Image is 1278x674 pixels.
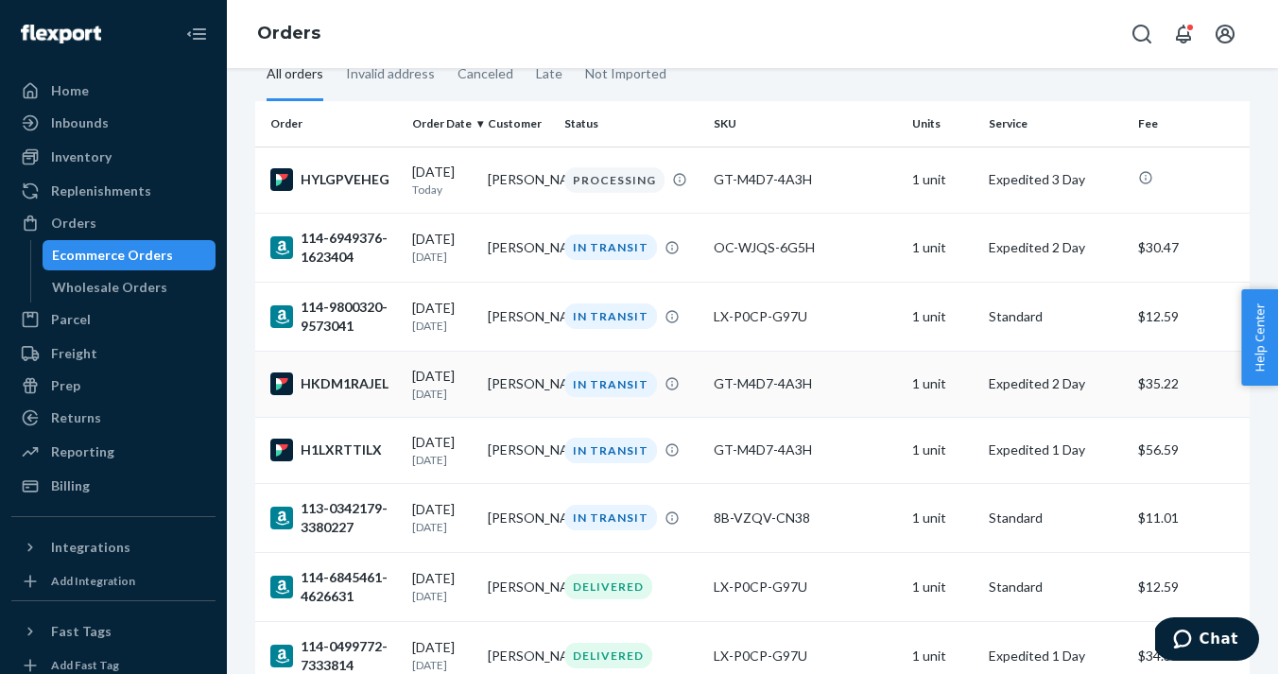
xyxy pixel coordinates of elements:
button: Close Navigation [178,15,216,53]
p: Today [412,181,474,198]
a: Orders [11,208,216,238]
a: Parcel [11,304,216,335]
p: Expedited 3 Day [989,170,1123,189]
div: Freight [51,344,97,363]
button: Integrations [11,532,216,562]
a: Returns [11,403,216,433]
p: [DATE] [412,249,474,265]
td: 1 unit [905,282,981,351]
div: Parcel [51,310,91,329]
div: Replenishments [51,181,151,200]
a: Replenishments [11,176,216,206]
p: [DATE] [412,452,474,468]
div: IN TRANSIT [564,303,657,329]
div: Integrations [51,538,130,557]
div: Ecommerce Orders [52,246,173,265]
div: Prep [51,376,80,395]
div: H1LXRTTILX [270,439,397,461]
p: Expedited 2 Day [989,374,1123,393]
div: 114-6845461-4626631 [270,568,397,606]
div: [DATE] [412,163,474,198]
div: [DATE] [412,433,474,468]
div: 8B-VZQV-CN38 [714,509,897,527]
button: Help Center [1241,289,1278,386]
a: Add Integration [11,570,216,593]
div: Inventory [51,147,112,166]
th: Order Date [405,101,481,147]
p: [DATE] [412,588,474,604]
button: Open Search Box [1123,15,1161,53]
div: GT-M4D7-4A3H [714,170,897,189]
th: Fee [1131,101,1250,147]
td: $30.47 [1131,213,1250,282]
td: 1 unit [905,213,981,282]
div: 113-0342179-3380227 [270,499,397,537]
a: Freight [11,338,216,369]
td: [PERSON_NAME] [480,282,557,351]
div: LX-P0CP-G97U [714,647,897,665]
div: Orders [51,214,96,233]
th: Units [905,101,981,147]
a: Home [11,76,216,106]
p: [DATE] [412,519,474,535]
div: OC-WJQS-6G5H [714,238,897,257]
td: [PERSON_NAME] [480,417,557,483]
div: GT-M4D7-4A3H [714,374,897,393]
a: Inbounds [11,108,216,138]
th: Service [981,101,1131,147]
div: [DATE] [412,569,474,604]
a: Reporting [11,437,216,467]
img: Flexport logo [21,25,101,43]
td: 1 unit [905,552,981,621]
a: Prep [11,371,216,401]
th: Order [255,101,405,147]
div: IN TRANSIT [564,438,657,463]
td: 1 unit [905,417,981,483]
div: [DATE] [412,500,474,535]
div: Home [51,81,89,100]
div: Add Fast Tag [51,657,119,673]
p: Expedited 1 Day [989,441,1123,459]
a: Billing [11,471,216,501]
div: LX-P0CP-G97U [714,307,897,326]
div: Billing [51,476,90,495]
button: Open account menu [1206,15,1244,53]
button: Fast Tags [11,616,216,647]
td: [PERSON_NAME] [480,351,557,417]
td: $56.59 [1131,417,1250,483]
p: Standard [989,578,1123,596]
div: All orders [267,49,323,101]
div: Late [536,49,562,98]
div: DELIVERED [564,574,652,599]
td: 1 unit [905,147,981,213]
td: $35.22 [1131,351,1250,417]
div: PROCESSING [564,167,665,193]
p: Standard [989,307,1123,326]
td: 1 unit [905,483,981,552]
a: Inventory [11,142,216,172]
div: Invalid address [346,49,435,98]
div: Wholesale Orders [52,278,167,297]
div: Returns [51,408,101,427]
div: [DATE] [412,638,474,673]
div: IN TRANSIT [564,234,657,260]
div: IN TRANSIT [564,505,657,530]
div: Canceled [458,49,513,98]
td: [PERSON_NAME] [480,552,557,621]
div: GT-M4D7-4A3H [714,441,897,459]
td: $12.59 [1131,552,1250,621]
a: Ecommerce Orders [43,240,216,270]
th: Status [557,101,706,147]
div: LX-P0CP-G97U [714,578,897,596]
td: $12.59 [1131,282,1250,351]
td: [PERSON_NAME] [480,147,557,213]
a: Orders [257,23,320,43]
th: SKU [706,101,905,147]
ol: breadcrumbs [242,7,336,61]
div: [DATE] [412,299,474,334]
p: Expedited 2 Day [989,238,1123,257]
p: Standard [989,509,1123,527]
iframe: Opens a widget where you can chat to one of our agents [1155,617,1259,665]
